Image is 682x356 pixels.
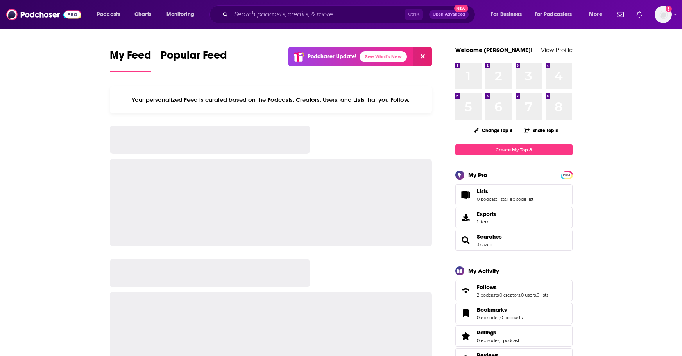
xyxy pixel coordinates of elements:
[161,49,227,67] span: Popular Feed
[455,303,573,324] span: Bookmarks
[477,233,502,240] a: Searches
[455,280,573,301] span: Follows
[562,172,571,178] a: PRO
[166,9,194,20] span: Monitoring
[217,5,483,23] div: Search podcasts, credits, & more...
[614,8,627,21] a: Show notifications dropdown
[485,8,532,21] button: open menu
[477,284,548,291] a: Follows
[468,267,499,275] div: My Activity
[458,189,474,200] a: Lists
[469,126,517,135] button: Change Top 8
[477,306,507,313] span: Bookmarks
[530,8,584,21] button: open menu
[477,315,499,320] a: 0 episodes
[500,315,523,320] a: 0 podcasts
[458,285,474,296] a: Follows
[455,144,573,155] a: Create My Top 8
[477,329,519,336] a: Ratings
[589,9,602,20] span: More
[455,207,573,228] a: Exports
[477,329,496,336] span: Ratings
[477,284,497,291] span: Follows
[499,338,500,343] span: ,
[499,292,520,298] a: 0 creators
[655,6,672,23] button: Show profile menu
[458,308,474,319] a: Bookmarks
[477,196,506,202] a: 0 podcast lists
[468,171,487,179] div: My Pro
[429,10,469,19] button: Open AdvancedNew
[454,5,468,12] span: New
[6,7,81,22] img: Podchaser - Follow, Share and Rate Podcasts
[655,6,672,23] img: User Profile
[161,49,227,72] a: Popular Feed
[666,6,672,12] svg: Add a profile image
[129,8,156,21] a: Charts
[500,338,519,343] a: 1 podcast
[499,315,500,320] span: ,
[455,325,573,347] span: Ratings
[477,210,496,218] span: Exports
[506,196,507,202] span: ,
[91,8,130,21] button: open menu
[584,8,612,21] button: open menu
[458,212,474,223] span: Exports
[458,331,474,342] a: Ratings
[405,9,423,20] span: Ctrl K
[455,230,573,251] span: Searches
[477,306,523,313] a: Bookmarks
[521,292,536,298] a: 0 users
[455,184,573,205] span: Lists
[477,219,496,225] span: 1 item
[231,8,405,21] input: Search podcasts, credits, & more...
[541,46,573,54] a: View Profile
[507,196,533,202] a: 1 episode list
[110,49,151,72] a: My Feed
[110,86,432,113] div: Your personalized Feed is curated based on the Podcasts, Creators, Users, and Lists that you Follow.
[477,292,499,298] a: 2 podcasts
[491,9,522,20] span: For Business
[477,188,533,195] a: Lists
[134,9,151,20] span: Charts
[477,242,492,247] a: 3 saved
[537,292,548,298] a: 0 lists
[433,13,465,16] span: Open Advanced
[477,338,499,343] a: 0 episodes
[523,123,558,138] button: Share Top 8
[308,53,356,60] p: Podchaser Update!
[655,6,672,23] span: Logged in as Ashley_Beenen
[161,8,204,21] button: open menu
[535,9,572,20] span: For Podcasters
[477,188,488,195] span: Lists
[97,9,120,20] span: Podcasts
[360,51,407,62] a: See What's New
[458,235,474,246] a: Searches
[562,172,571,178] span: PRO
[633,8,645,21] a: Show notifications dropdown
[455,46,533,54] a: Welcome [PERSON_NAME]!
[110,49,151,67] span: My Feed
[520,292,521,298] span: ,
